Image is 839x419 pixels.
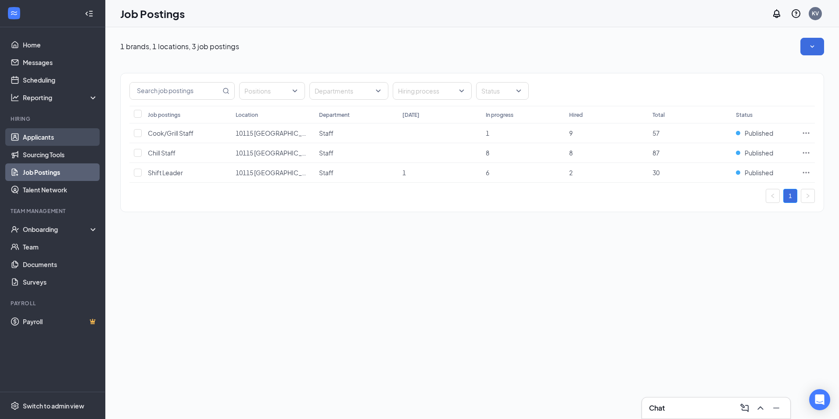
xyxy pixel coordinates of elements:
[783,189,797,203] li: 1
[23,36,98,54] a: Home
[231,123,315,143] td: 10115 Mauriceville
[11,93,19,102] svg: Analysis
[766,189,780,203] button: left
[130,83,221,99] input: Search job postings
[745,168,773,177] span: Published
[755,403,766,413] svg: ChevronUp
[771,403,782,413] svg: Minimize
[11,401,19,410] svg: Settings
[569,129,573,137] span: 9
[10,9,18,18] svg: WorkstreamLogo
[808,42,817,51] svg: SmallChevronDown
[802,129,810,137] svg: Ellipses
[319,111,350,119] div: Department
[236,169,318,177] span: 10115 [GEOGRAPHIC_DATA]
[23,163,98,181] a: Job Postings
[11,115,96,123] div: Hiring
[23,273,98,291] a: Surveys
[801,189,815,203] li: Next Page
[236,129,318,137] span: 10115 [GEOGRAPHIC_DATA]
[120,6,185,21] h1: Job Postings
[148,149,176,157] span: Chill Staff
[319,129,333,137] span: Staff
[120,42,239,51] p: 1 brands, 1 locations, 3 job postings
[23,128,98,146] a: Applicants
[809,389,830,410] div: Open Intercom Messenger
[23,401,84,410] div: Switch to admin view
[648,106,731,123] th: Total
[791,8,801,19] svg: QuestionInfo
[801,189,815,203] button: right
[23,238,98,256] a: Team
[231,143,315,163] td: 10115 Mauriceville
[23,71,98,89] a: Scheduling
[569,149,573,157] span: 8
[802,148,810,157] svg: Ellipses
[23,146,98,163] a: Sourcing Tools
[231,163,315,183] td: 10115 Mauriceville
[766,189,780,203] li: Previous Page
[745,129,773,137] span: Published
[85,9,93,18] svg: Collapse
[738,401,752,415] button: ComposeMessage
[222,87,229,94] svg: MagnifyingGlass
[486,149,489,157] span: 8
[23,93,98,102] div: Reporting
[653,129,660,137] span: 57
[11,300,96,307] div: Payroll
[315,143,398,163] td: Staff
[802,168,810,177] svg: Ellipses
[731,106,797,123] th: Status
[315,123,398,143] td: Staff
[236,111,258,119] div: Location
[486,169,489,177] span: 6
[148,169,183,177] span: Shift Leader
[569,169,573,177] span: 2
[653,169,660,177] span: 30
[565,106,648,123] th: Hired
[236,149,318,157] span: 10115 [GEOGRAPHIC_DATA]
[398,106,481,123] th: [DATE]
[800,38,824,55] button: SmallChevronDown
[23,313,98,330] a: PayrollCrown
[319,169,333,177] span: Staff
[148,111,180,119] div: Job postings
[11,225,19,234] svg: UserCheck
[771,8,782,19] svg: Notifications
[812,10,819,17] div: KV
[23,181,98,199] a: Talent Network
[23,256,98,273] a: Documents
[769,401,783,415] button: Minimize
[486,129,489,137] span: 1
[649,403,665,413] h3: Chat
[23,54,98,71] a: Messages
[148,129,194,137] span: Cook/Grill Staff
[23,225,90,234] div: Onboarding
[653,149,660,157] span: 87
[784,189,797,202] a: 1
[319,149,333,157] span: Staff
[402,169,406,177] span: 1
[481,106,565,123] th: In progress
[315,163,398,183] td: Staff
[11,207,96,215] div: Team Management
[745,148,773,157] span: Published
[770,193,775,199] span: left
[753,401,767,415] button: ChevronUp
[739,403,750,413] svg: ComposeMessage
[805,193,810,199] span: right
